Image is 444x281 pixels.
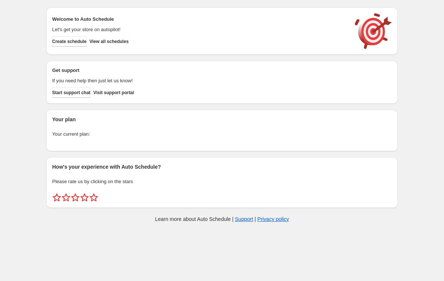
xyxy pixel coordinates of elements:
[258,216,289,222] a: Privacy policy
[52,130,392,138] p: Your current plan:
[235,216,253,222] a: Support
[52,39,87,44] span: Create schedule
[52,67,347,74] h2: Get support
[52,16,347,23] h2: Welcome to Auto Schedule
[93,90,134,96] span: Visit support portal
[52,163,392,171] h2: How's your experience with Auto Schedule?
[52,36,87,47] button: Create schedule
[52,90,90,96] span: Start support chat
[52,77,347,85] p: If you need help then just let us know!
[52,178,392,185] p: Please rate us by clicking on the stars
[52,87,90,98] a: Start support chat
[52,26,347,33] p: Let's get your store on autopilot!
[90,36,129,47] button: View all schedules
[155,215,289,223] p: Learn more about Auto Schedule | |
[93,87,134,98] a: Visit support portal
[52,116,392,123] h2: Your plan
[90,39,129,44] span: View all schedules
